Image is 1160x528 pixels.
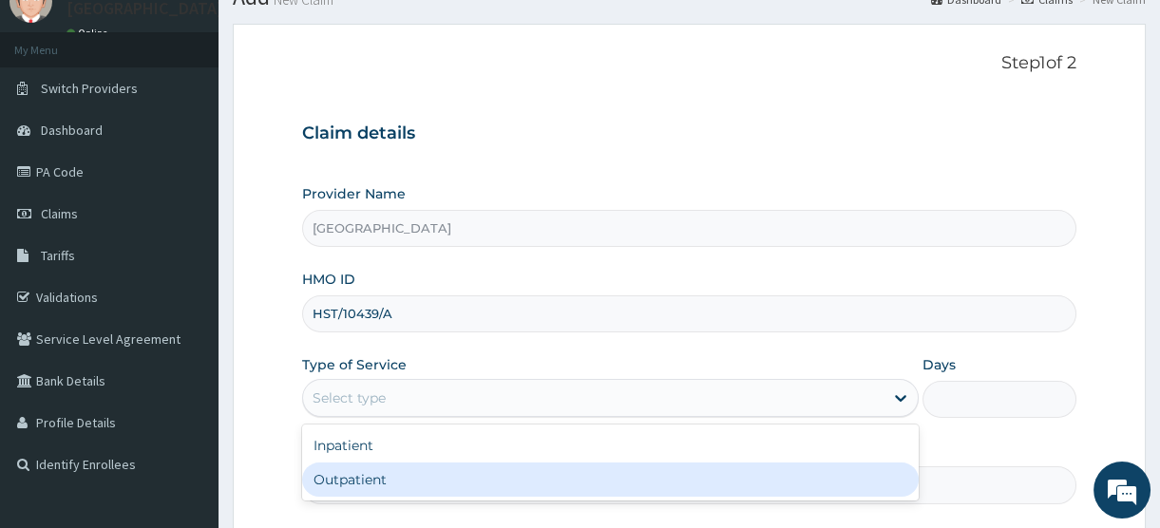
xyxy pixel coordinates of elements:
span: Claims [41,205,78,222]
label: Type of Service [302,355,407,374]
span: Dashboard [41,122,103,139]
a: Online [67,27,112,40]
p: Step 1 of 2 [302,53,1076,74]
input: Enter HMO ID [302,295,1076,332]
div: Inpatient [302,428,919,462]
label: Provider Name [302,184,406,203]
label: Days [922,355,956,374]
span: Switch Providers [41,80,138,97]
div: Outpatient [302,462,919,497]
label: HMO ID [302,270,355,289]
span: Tariffs [41,247,75,264]
h3: Claim details [302,123,1076,144]
div: Select type [313,388,386,407]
